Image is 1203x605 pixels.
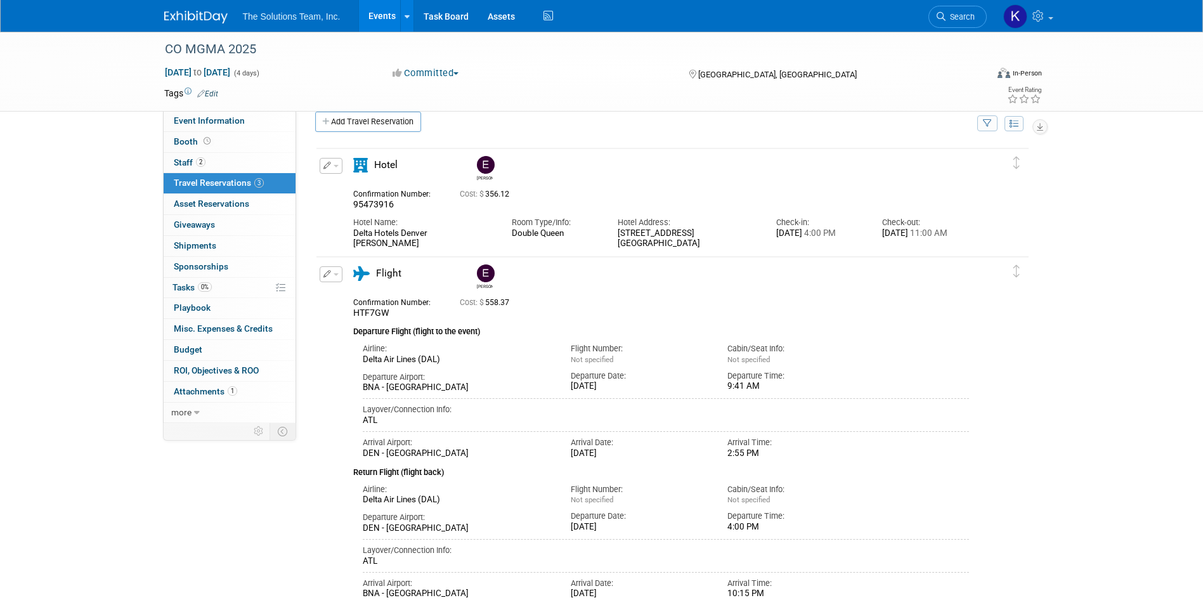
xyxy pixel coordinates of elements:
[571,381,708,392] div: [DATE]
[174,386,237,396] span: Attachments
[618,228,757,250] div: [STREET_ADDRESS] [GEOGRAPHIC_DATA]
[164,382,296,402] a: Attachments1
[164,132,296,152] a: Booth
[171,407,192,417] span: more
[174,302,211,313] span: Playbook
[928,6,987,28] a: Search
[164,340,296,360] a: Budget
[571,578,708,589] div: Arrival Date:
[363,484,552,495] div: Airline:
[363,355,552,365] div: Delta Air Lines (DAL)
[512,217,599,228] div: Room Type/Info:
[802,228,836,238] span: 4:00 PM
[363,589,552,599] div: BNA - [GEOGRAPHIC_DATA]
[174,261,228,271] span: Sponsorships
[571,437,708,448] div: Arrival Date:
[353,158,368,172] i: Hotel
[571,370,708,382] div: Departure Date:
[474,264,496,289] div: Eli Gooden
[727,355,770,364] span: Not specified
[174,136,213,146] span: Booth
[571,589,708,599] div: [DATE]
[363,404,970,415] div: Layover/Connection Info:
[353,266,370,281] i: Flight
[201,136,213,146] span: Booth not reserved yet
[196,157,205,167] span: 2
[727,484,865,495] div: Cabin/Seat Info:
[164,153,296,173] a: Staff2
[363,545,970,556] div: Layover/Connection Info:
[1007,87,1041,93] div: Event Rating
[164,298,296,318] a: Playbook
[1012,68,1042,78] div: In-Person
[164,173,296,193] a: Travel Reservations3
[363,382,552,393] div: BNA - [GEOGRAPHIC_DATA]
[460,298,514,307] span: 558.37
[727,370,865,382] div: Departure Time:
[228,386,237,396] span: 1
[376,268,401,279] span: Flight
[571,511,708,522] div: Departure Date:
[315,112,421,132] a: Add Travel Reservation
[164,403,296,423] a: more
[174,365,259,375] span: ROI, Objectives & ROO
[882,228,969,239] div: [DATE]
[363,556,970,567] div: ATL
[727,511,865,522] div: Departure Time:
[460,298,485,307] span: Cost: $
[243,11,341,22] span: The Solutions Team, Inc.
[776,228,863,239] div: [DATE]
[374,159,398,171] span: Hotel
[727,522,865,533] div: 4:00 PM
[353,294,441,308] div: Confirmation Number:
[571,343,708,355] div: Flight Number:
[727,578,865,589] div: Arrival Time:
[946,12,975,22] span: Search
[388,67,464,80] button: Committed
[983,120,992,128] i: Filter by Traveler
[571,484,708,495] div: Flight Number:
[164,11,228,23] img: ExhibitDay
[254,178,264,188] span: 3
[363,372,552,383] div: Departure Airport:
[172,282,212,292] span: Tasks
[727,589,865,599] div: 10:15 PM
[363,415,970,426] div: ATL
[571,355,613,364] span: Not specified
[477,156,495,174] img: Eli Gooden
[192,67,204,77] span: to
[363,512,552,523] div: Departure Airport:
[164,67,231,78] span: [DATE] [DATE]
[164,111,296,131] a: Event Information
[363,448,552,459] div: DEN - [GEOGRAPHIC_DATA]
[164,278,296,298] a: Tasks0%
[727,437,865,448] div: Arrival Time:
[363,343,552,355] div: Airline:
[174,240,216,250] span: Shipments
[882,217,969,228] div: Check-out:
[727,448,865,459] div: 2:55 PM
[353,319,970,338] div: Departure Flight (flight to the event)
[477,264,495,282] img: Eli Gooden
[571,522,708,533] div: [DATE]
[353,186,441,199] div: Confirmation Number:
[353,199,394,209] span: 95473916
[174,178,264,188] span: Travel Reservations
[363,578,552,589] div: Arrival Airport:
[164,236,296,256] a: Shipments
[571,495,613,504] span: Not specified
[477,282,493,289] div: Eli Gooden
[353,459,970,479] div: Return Flight (flight back)
[727,381,865,392] div: 9:41 AM
[174,157,205,167] span: Staff
[164,194,296,214] a: Asset Reservations
[363,495,552,505] div: Delta Air Lines (DAL)
[233,69,259,77] span: (4 days)
[353,228,493,250] div: Delta Hotels Denver [PERSON_NAME]
[1013,157,1020,169] i: Click and drag to move item
[174,323,273,334] span: Misc. Expenses & Credits
[164,215,296,235] a: Giveaways
[353,308,389,318] span: HTF7GW
[198,282,212,292] span: 0%
[776,217,863,228] div: Check-in:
